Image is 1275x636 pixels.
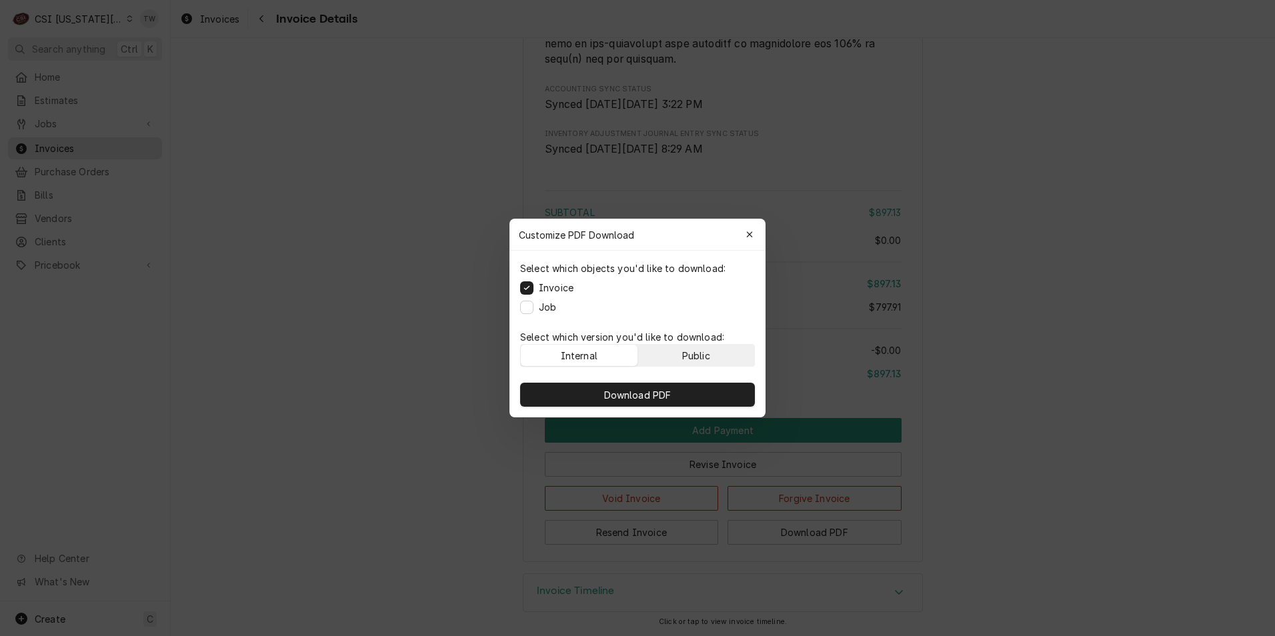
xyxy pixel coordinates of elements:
div: Internal [561,349,597,363]
div: Public [682,349,710,363]
label: Job [539,300,556,314]
p: Select which version you'd like to download: [520,330,755,344]
span: Download PDF [601,388,674,402]
p: Select which objects you'd like to download: [520,261,726,275]
div: Customize PDF Download [509,219,766,251]
label: Invoice [539,281,573,295]
button: Download PDF [520,383,755,407]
